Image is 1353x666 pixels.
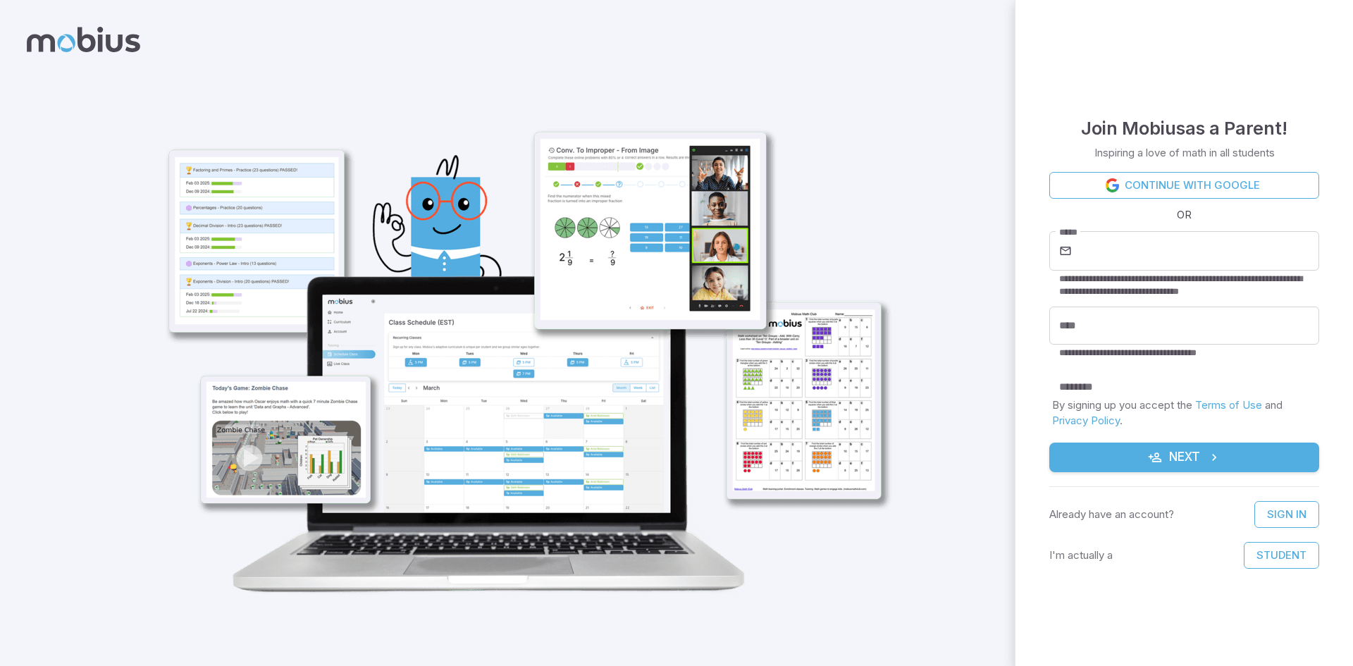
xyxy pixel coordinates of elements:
button: Student [1244,542,1319,569]
button: Next [1049,443,1319,472]
a: Privacy Policy [1052,414,1120,427]
p: I'm actually a [1049,548,1113,563]
h4: Join Mobius as a Parent ! [1081,114,1287,142]
p: Already have an account? [1049,507,1174,522]
p: By signing up you accept the and . [1052,397,1316,428]
a: Terms of Use [1195,398,1262,412]
span: OR [1173,207,1195,223]
a: Continue with Google [1049,172,1319,199]
p: Inspiring a love of math in all students [1094,145,1275,161]
img: parent_1-illustration [130,46,908,617]
a: Sign In [1254,501,1319,528]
